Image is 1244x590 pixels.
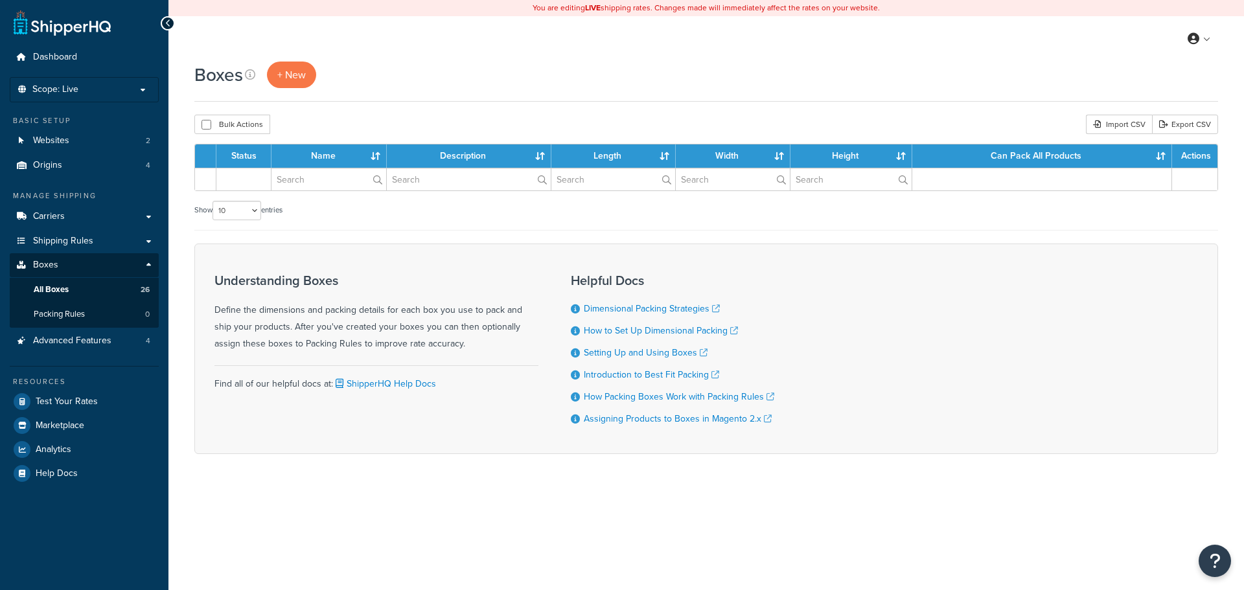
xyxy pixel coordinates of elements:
span: Packing Rules [34,309,85,320]
span: Carriers [33,211,65,222]
input: Search [676,168,790,190]
a: Websites 2 [10,129,159,153]
span: + New [277,67,306,82]
th: Actions [1172,144,1217,168]
a: Origins 4 [10,153,159,177]
th: Height [790,144,912,168]
li: Origins [10,153,159,177]
th: Length [551,144,676,168]
span: 0 [145,309,150,320]
span: Scope: Live [32,84,78,95]
a: Packing Rules 0 [10,302,159,326]
h3: Helpful Docs [571,273,774,288]
a: All Boxes 26 [10,278,159,302]
span: All Boxes [34,284,69,295]
li: Websites [10,129,159,153]
a: How Packing Boxes Work with Packing Rules [584,390,774,403]
span: Analytics [36,444,71,455]
a: Setting Up and Using Boxes [584,346,708,359]
div: Import CSV [1086,115,1152,134]
span: 4 [146,160,150,171]
a: + New [267,62,316,88]
a: ShipperHQ Home [14,10,111,36]
th: Can Pack All Products [912,144,1172,168]
span: Origins [33,160,62,171]
div: Resources [10,376,159,387]
li: Advanced Features [10,329,159,353]
b: LIVE [585,2,601,14]
span: 26 [141,284,150,295]
a: Assigning Products to Boxes in Magento 2.x [584,412,772,425]
input: Search [551,168,675,190]
a: ShipperHQ Help Docs [333,377,436,391]
li: Packing Rules [10,302,159,326]
span: Advanced Features [33,335,111,346]
h3: Understanding Boxes [214,273,538,288]
li: Boxes [10,253,159,327]
a: Boxes [10,253,159,277]
a: Introduction to Best Fit Packing [584,368,719,381]
button: Bulk Actions [194,115,270,134]
span: 4 [146,335,150,346]
label: Show entries [194,201,282,220]
span: Help Docs [36,468,78,479]
h1: Boxes [194,62,243,87]
li: All Boxes [10,278,159,302]
th: Name [271,144,387,168]
a: Help Docs [10,462,159,485]
a: Dimensional Packing Strategies [584,302,720,315]
a: How to Set Up Dimensional Packing [584,324,738,337]
span: Marketplace [36,420,84,431]
span: Shipping Rules [33,236,93,247]
th: Description [387,144,551,168]
span: Test Your Rates [36,396,98,407]
button: Open Resource Center [1199,545,1231,577]
a: Carriers [10,205,159,229]
span: Websites [33,135,69,146]
a: Test Your Rates [10,390,159,413]
div: Manage Shipping [10,190,159,201]
th: Status [216,144,271,168]
th: Width [676,144,790,168]
select: Showentries [213,201,261,220]
a: Export CSV [1152,115,1218,134]
input: Search [387,168,551,190]
span: Boxes [33,260,58,271]
a: Dashboard [10,45,159,69]
a: Advanced Features 4 [10,329,159,353]
div: Find all of our helpful docs at: [214,365,538,392]
input: Search [271,168,386,190]
input: Search [790,168,912,190]
span: Dashboard [33,52,77,63]
div: Define the dimensions and packing details for each box you use to pack and ship your products. Af... [214,273,538,352]
a: Shipping Rules [10,229,159,253]
a: Analytics [10,438,159,461]
span: 2 [146,135,150,146]
div: Basic Setup [10,115,159,126]
a: Marketplace [10,414,159,437]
